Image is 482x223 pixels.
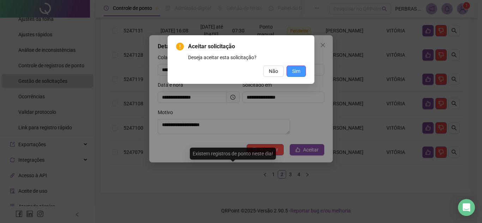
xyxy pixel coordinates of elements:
div: Open Intercom Messenger [458,199,475,216]
div: Deseja aceitar esta solicitação? [188,54,306,61]
span: Sim [292,67,300,75]
span: exclamation-circle [176,43,184,50]
button: Sim [287,66,306,77]
span: Aceitar solicitação [188,42,306,51]
button: Não [263,66,284,77]
span: Não [269,67,278,75]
